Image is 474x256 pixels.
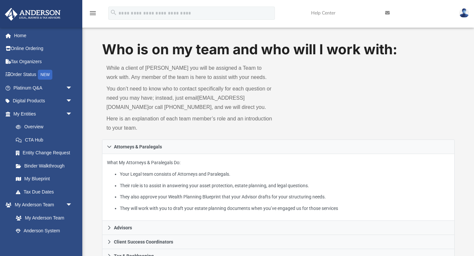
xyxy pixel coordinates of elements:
span: Client Success Coordinators [114,240,173,244]
i: menu [89,9,97,17]
div: Attorneys & Paralegals [102,154,455,221]
li: They will work with you to draft your estate planning documents when you’ve engaged us for those ... [120,204,450,213]
a: Digital Productsarrow_drop_down [5,94,82,108]
a: My Anderson Team [9,211,76,224]
li: They also approve your Wealth Planning Blueprint that your Advisor drafts for your structuring ne... [120,193,450,201]
a: My Blueprint [9,172,79,186]
span: arrow_drop_down [66,198,79,212]
img: User Pic [459,8,469,18]
a: menu [89,13,97,17]
a: CTA Hub [9,133,82,146]
a: Client Success Coordinators [102,235,455,249]
a: Online Ordering [5,42,82,55]
a: Platinum Q&Aarrow_drop_down [5,81,82,94]
h1: Who is on my team and who will I work with: [102,40,455,59]
p: While a client of [PERSON_NAME] you will be assigned a Team to work with. Any member of the team ... [107,64,274,82]
a: Overview [9,120,82,134]
i: search [110,9,117,16]
a: Advisors [102,221,455,235]
a: Tax Organizers [5,55,82,68]
a: My Entitiesarrow_drop_down [5,107,82,120]
a: Tax Due Dates [9,185,82,198]
p: What My Attorneys & Paralegals Do: [107,159,450,212]
img: Anderson Advisors Platinum Portal [3,8,63,21]
a: Entity Change Request [9,146,82,160]
p: You don’t need to know who to contact specifically for each question or need you may have; instea... [107,84,274,112]
a: Attorneys & Paralegals [102,140,455,154]
a: My Anderson Teamarrow_drop_down [5,198,79,212]
a: Order StatusNEW [5,68,82,82]
li: Your Legal team consists of Attorneys and Paralegals. [120,170,450,178]
span: arrow_drop_down [66,107,79,121]
div: NEW [38,70,52,80]
span: arrow_drop_down [66,94,79,108]
a: Binder Walkthrough [9,159,82,172]
li: Their role is to assist in answering your asset protection, estate planning, and legal questions. [120,182,450,190]
a: Anderson System [9,224,79,238]
p: Here is an explanation of each team member’s role and an introduction to your team. [107,114,274,133]
span: Attorneys & Paralegals [114,144,162,149]
a: Home [5,29,82,42]
span: Advisors [114,225,132,230]
span: arrow_drop_down [66,81,79,95]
